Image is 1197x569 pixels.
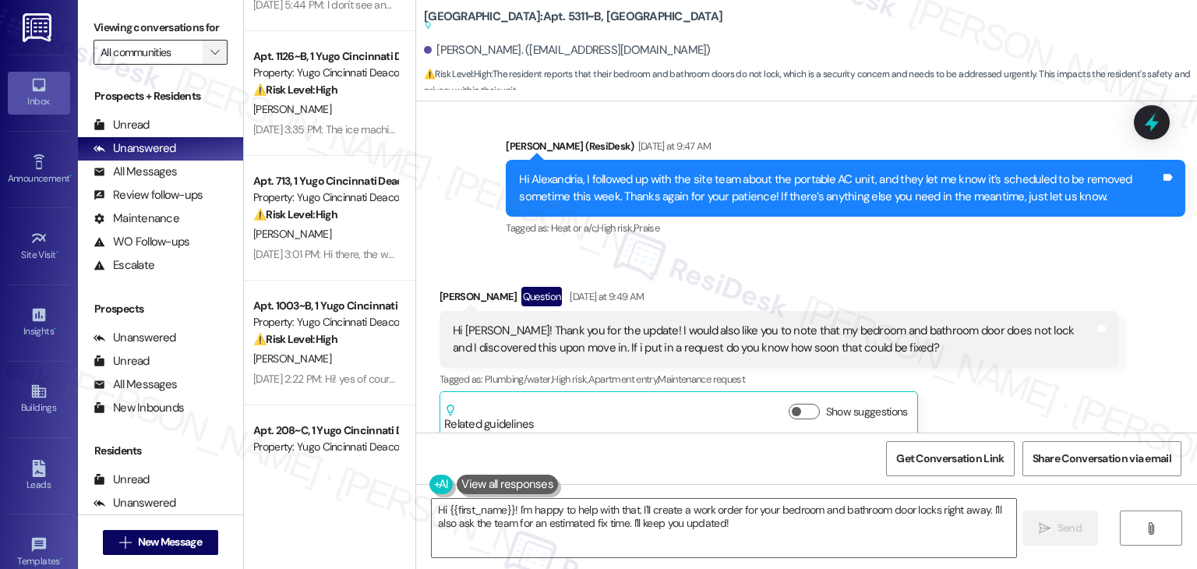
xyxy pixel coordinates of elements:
[519,171,1160,205] div: Hi Alexandria, I followed up with the site team about the portable AC unit, and they let me know ...
[440,287,1119,312] div: [PERSON_NAME]
[1033,451,1171,467] span: Share Conversation via email
[896,451,1004,467] span: Get Conversation Link
[94,234,189,250] div: WO Follow-ups
[69,171,72,182] span: •
[253,298,397,314] div: Apt. 1003~B, 1 Yugo Cincinnati Deacon
[78,443,243,459] div: Residents
[253,207,337,221] strong: ⚠️ Risk Level: High
[253,189,397,206] div: Property: Yugo Cincinnati Deacon
[253,122,455,136] div: [DATE] 3:35 PM: The ice machine wasn't fixed
[1022,441,1181,476] button: Share Conversation via email
[551,221,597,235] span: Heat or a/c ,
[566,288,644,305] div: [DATE] at 9:49 AM
[94,257,154,274] div: Escalate
[253,332,337,346] strong: ⚠️ Risk Level: High
[54,323,56,334] span: •
[94,140,176,157] div: Unanswered
[94,376,177,393] div: All Messages
[23,13,55,42] img: ResiDesk Logo
[597,221,634,235] span: High risk ,
[253,83,337,97] strong: ⚠️ Risk Level: High
[432,499,1015,557] textarea: Hi {{first_name}}! I'm happy to help with that. I'll create a work order for your bedroom and bat...
[8,72,70,114] a: Inbox
[552,373,588,386] span: High risk ,
[886,441,1014,476] button: Get Conversation Link
[453,323,1094,356] div: Hi [PERSON_NAME]! Thank you for the update! I would also like you to note that my bedroom and bat...
[119,536,131,549] i: 
[94,16,228,40] label: Viewing conversations for
[253,422,397,439] div: Apt. 208~C, 1 Yugo Cincinnati Deacon
[253,314,397,330] div: Property: Yugo Cincinnati Deacon
[94,117,150,133] div: Unread
[253,65,397,81] div: Property: Yugo Cincinnati Deacon
[634,138,711,154] div: [DATE] at 9:47 AM
[253,439,397,455] div: Property: Yugo Cincinnati Deacon
[8,225,70,267] a: Site Visit •
[94,330,176,346] div: Unanswered
[658,373,745,386] span: Maintenance request
[521,287,563,306] div: Question
[1145,522,1156,535] i: 
[253,102,331,116] span: [PERSON_NAME]
[103,530,218,555] button: New Message
[424,9,722,34] b: [GEOGRAPHIC_DATA]: Apt. 5311~B, [GEOGRAPHIC_DATA]
[826,404,908,420] label: Show suggestions
[94,210,179,227] div: Maintenance
[94,353,150,369] div: Unread
[94,164,177,180] div: All Messages
[8,378,70,420] a: Buildings
[210,46,219,58] i: 
[138,534,202,550] span: New Message
[8,302,70,344] a: Insights •
[94,495,176,511] div: Unanswered
[444,404,535,433] div: Related guidelines
[101,40,203,65] input: All communities
[253,227,331,241] span: [PERSON_NAME]
[56,247,58,258] span: •
[8,455,70,497] a: Leads
[60,553,62,564] span: •
[1039,522,1050,535] i: 
[506,138,1185,160] div: [PERSON_NAME] (ResiDesk)
[78,88,243,104] div: Prospects + Residents
[424,68,491,80] strong: ⚠️ Risk Level: High
[424,42,711,58] div: [PERSON_NAME]. ([EMAIL_ADDRESS][DOMAIN_NAME])
[253,457,337,471] strong: ⚠️ Risk Level: High
[506,217,1185,239] div: Tagged as:
[634,221,659,235] span: Praise
[78,301,243,317] div: Prospects
[253,48,397,65] div: Apt. 1126~B, 1 Yugo Cincinnati Deacon
[253,247,532,261] div: [DATE] 3:01 PM: Hi there, the work order was never completed.
[1058,520,1082,536] span: Send
[1022,511,1098,546] button: Send
[94,400,184,416] div: New Inbounds
[485,373,552,386] span: Plumbing/water ,
[94,472,150,488] div: Unread
[588,373,659,386] span: Apartment entry ,
[253,173,397,189] div: Apt. 713, 1 Yugo Cincinnati Deacon
[253,352,331,366] span: [PERSON_NAME]
[94,187,203,203] div: Review follow-ups
[424,66,1197,100] span: : The resident reports that their bedroom and bathroom doors do not lock, which is a security con...
[440,368,1119,391] div: Tagged as:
